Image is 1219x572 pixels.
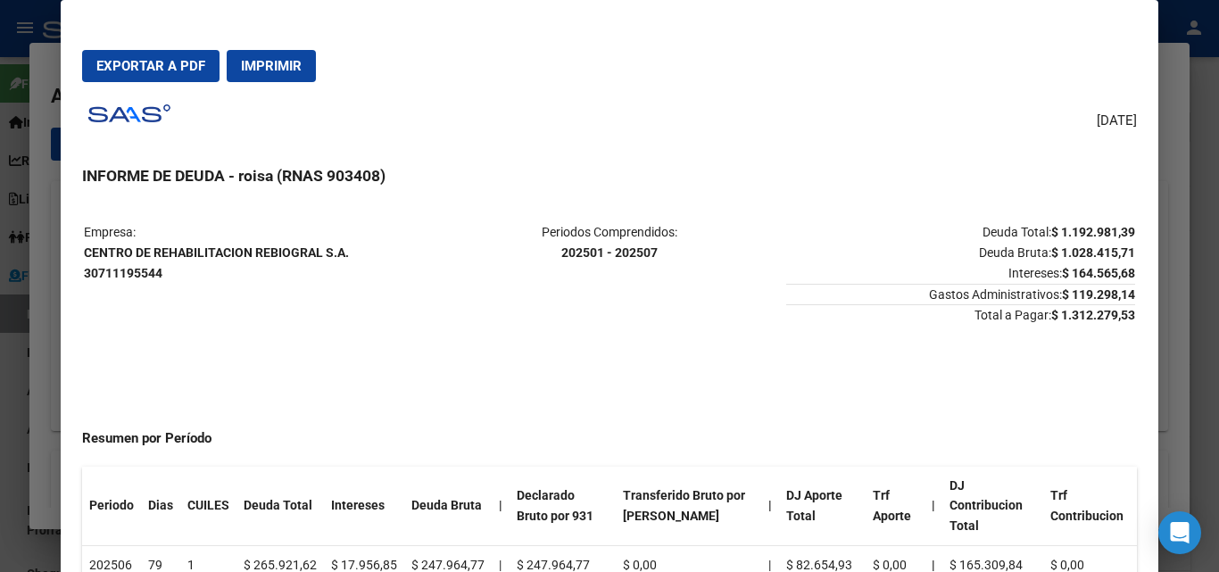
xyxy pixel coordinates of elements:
[786,304,1135,322] span: Total a Pagar:
[241,58,302,74] span: Imprimir
[82,428,1136,449] h4: Resumen por Período
[942,467,1044,546] th: DJ Contribucion Total
[1062,287,1135,302] strong: $ 119.298,14
[324,467,404,546] th: Intereses
[1062,266,1135,280] strong: $ 164.565,68
[1051,225,1135,239] strong: $ 1.192.981,39
[492,467,510,546] th: |
[761,467,779,546] th: |
[1158,511,1201,554] div: Open Intercom Messenger
[404,467,492,546] th: Deuda Bruta
[141,467,180,546] th: Dias
[616,467,762,546] th: Transferido Bruto por [PERSON_NAME]
[1043,467,1136,546] th: Trf Contribucion
[1051,308,1135,322] strong: $ 1.312.279,53
[96,58,205,74] span: Exportar a PDF
[84,245,349,280] strong: CENTRO DE REHABILITACION REBIOGRAL S.A. 30711195544
[866,467,924,546] th: Trf Aporte
[180,467,236,546] th: CUILES
[779,467,866,546] th: DJ Aporte Total
[82,164,1136,187] h3: INFORME DE DEUDA - roisa (RNAS 903408)
[84,222,433,283] p: Empresa:
[510,467,615,546] th: Declarado Bruto por 931
[786,222,1135,283] p: Deuda Total: Deuda Bruta: Intereses:
[227,50,316,82] button: Imprimir
[1097,111,1137,131] span: [DATE]
[236,467,324,546] th: Deuda Total
[435,222,784,263] p: Periodos Comprendidos:
[1051,245,1135,260] strong: $ 1.028.415,71
[82,50,220,82] button: Exportar a PDF
[786,284,1135,302] span: Gastos Administrativos:
[82,467,141,546] th: Periodo
[561,245,658,260] strong: 202501 - 202507
[925,467,942,546] th: |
